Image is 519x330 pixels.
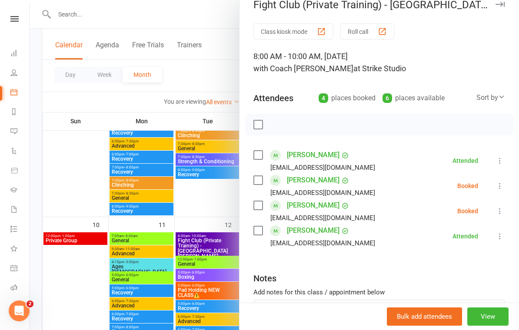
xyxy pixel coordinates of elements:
[319,93,328,103] div: 4
[10,83,30,103] a: Calendar
[452,158,478,164] div: Attended
[383,93,392,103] div: 6
[457,208,478,214] div: Booked
[10,259,30,279] a: General attendance kiosk mode
[319,92,376,104] div: places booked
[27,300,33,307] span: 2
[9,300,30,321] iframe: Intercom live chat
[253,287,505,297] div: Add notes for this class / appointment below
[457,183,478,189] div: Booked
[287,173,339,187] a: [PERSON_NAME]
[387,307,462,326] button: Bulk add attendees
[270,238,375,249] div: [EMAIL_ADDRESS][DOMAIN_NAME]
[10,279,30,298] a: Roll call kiosk mode
[340,23,394,40] button: Roll call
[253,92,293,104] div: Attendees
[287,148,339,162] a: [PERSON_NAME]
[10,103,30,122] a: Reports
[253,50,505,75] div: 8:00 AM - 10:00 AM, [DATE]
[253,23,333,40] button: Class kiosk mode
[270,212,375,224] div: [EMAIL_ADDRESS][DOMAIN_NAME]
[10,64,30,83] a: People
[287,224,339,238] a: [PERSON_NAME]
[253,272,276,284] div: Notes
[467,307,509,326] button: View
[353,64,406,73] span: at Strike Studio
[253,64,353,73] span: with Coach [PERSON_NAME]
[287,198,339,212] a: [PERSON_NAME]
[10,240,30,259] a: What's New
[10,162,30,181] a: Product Sales
[383,92,445,104] div: places available
[270,162,375,173] div: [EMAIL_ADDRESS][DOMAIN_NAME]
[270,187,375,198] div: [EMAIL_ADDRESS][DOMAIN_NAME]
[452,233,478,239] div: Attended
[476,92,505,103] div: Sort by
[10,44,30,64] a: Dashboard
[10,298,30,318] a: Class kiosk mode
